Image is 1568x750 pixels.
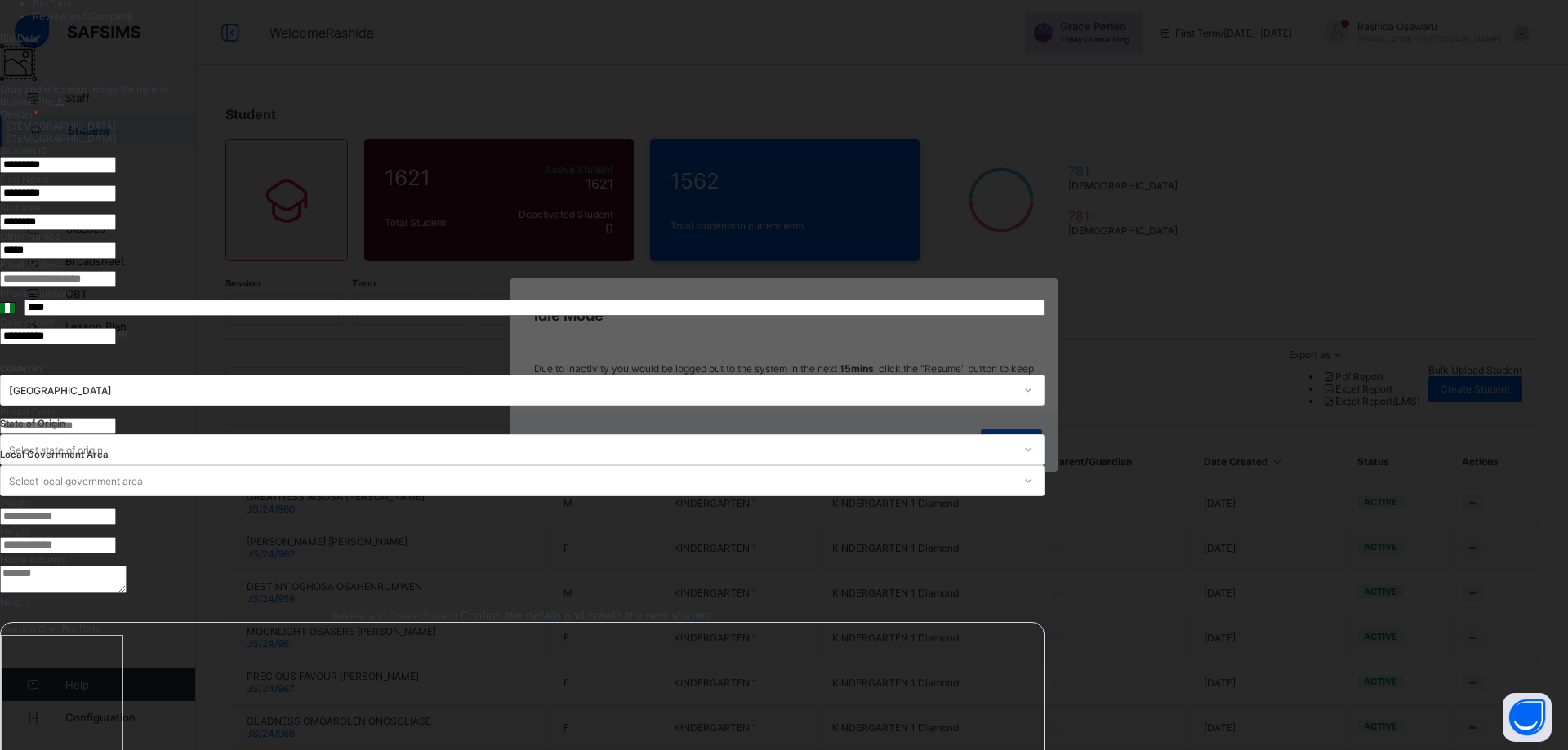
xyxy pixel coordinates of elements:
[7,120,116,132] label: [DEMOGRAPHIC_DATA]
[332,610,458,622] span: Review and Create Student
[9,384,1014,397] div: [GEOGRAPHIC_DATA]
[461,608,712,622] span: Confirm the details and create the new student
[7,132,116,144] label: [DEMOGRAPHIC_DATA]
[33,10,133,22] span: Review and Complete
[1,623,101,635] span: Section One: Bio Data
[1503,693,1552,742] button: Open asap
[9,465,143,496] div: Select local government area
